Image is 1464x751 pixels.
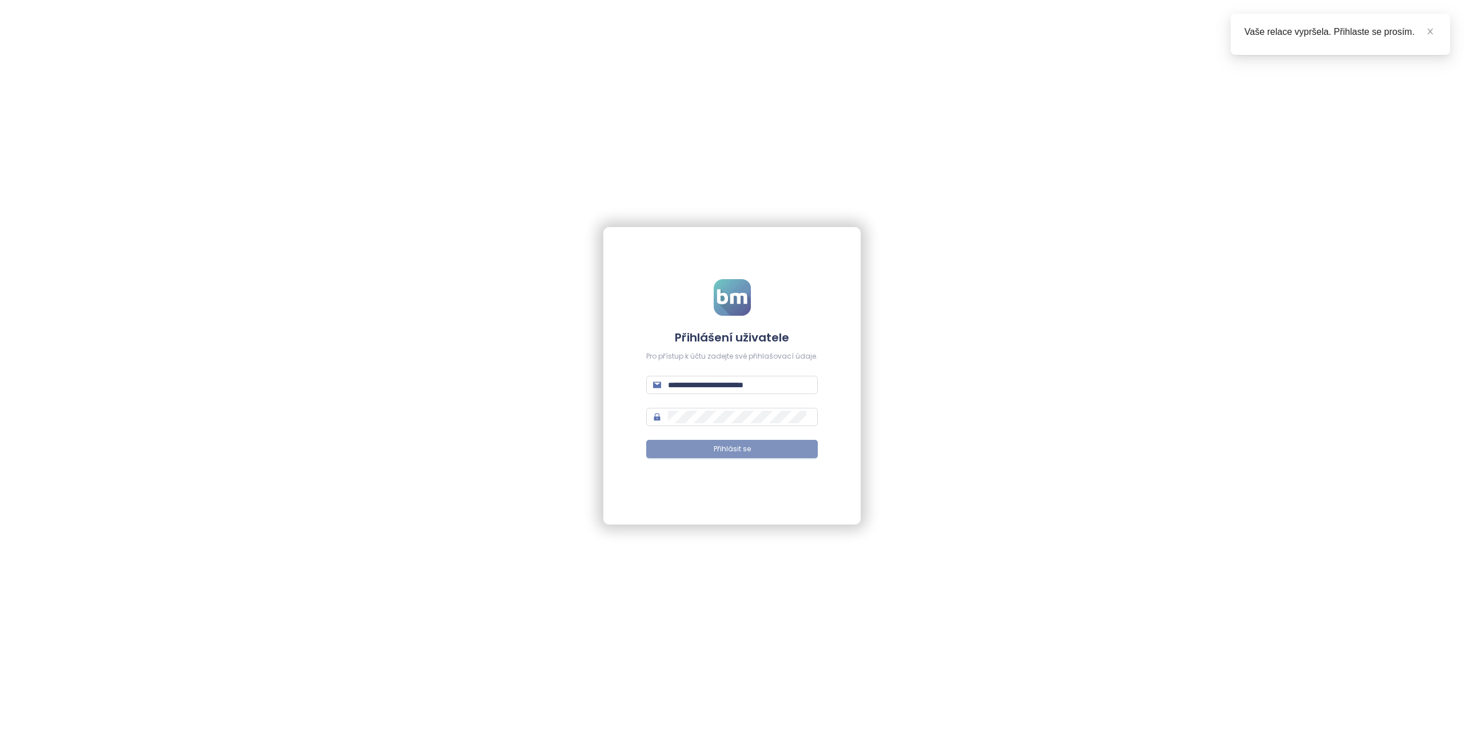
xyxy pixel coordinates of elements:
span: mail [653,381,661,389]
span: Přihlásit se [714,444,751,455]
img: logo [714,279,751,316]
div: Pro přístup k účtu zadejte své přihlašovací údaje. [646,351,818,362]
span: close [1426,27,1434,35]
h4: Přihlášení uživatele [646,329,818,345]
button: Přihlásit se [646,440,818,458]
span: lock [653,413,661,421]
div: Vaše relace vypršela. Přihlaste se prosím. [1244,25,1437,39]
